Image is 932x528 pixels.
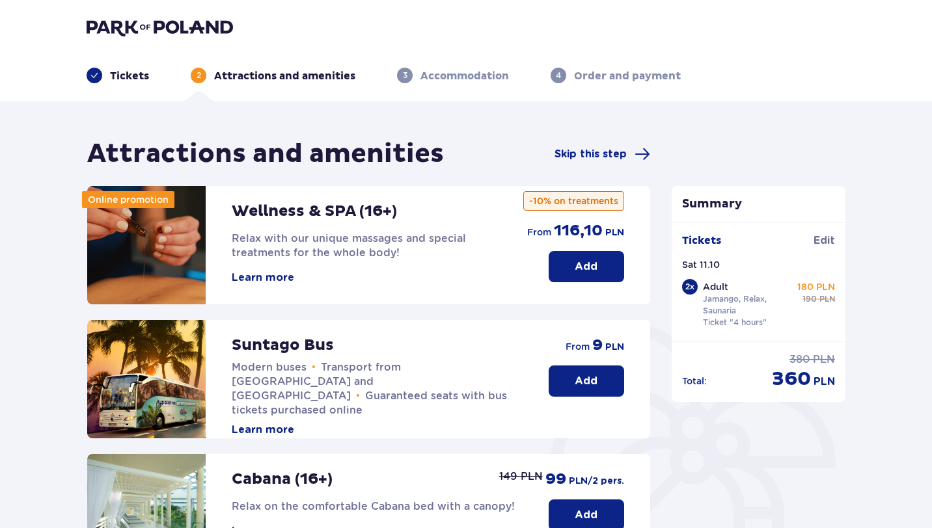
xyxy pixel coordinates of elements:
span: 360 [772,367,811,391]
span: PLN [605,341,624,354]
img: Park of Poland logo [87,18,233,36]
p: Order and payment [574,69,681,83]
button: Add [549,365,624,397]
span: Guaranteed seats with bus tickets purchased online [232,389,507,416]
span: Skip this step [555,147,627,161]
p: Add [575,374,597,388]
span: • [356,389,360,403]
div: Tickets [87,68,149,83]
span: 380 [789,352,810,367]
span: from [527,226,551,239]
span: Relax with our unique massages and special treatments for the whole body! [232,232,466,259]
span: • [312,361,316,374]
span: 190 [802,293,817,305]
div: 3Accommodation [397,68,509,83]
p: 4 [556,70,561,81]
span: Relax on the comfortable Cabana bed with a canopy! [232,500,515,512]
div: Online promotion [82,191,174,208]
span: Modern buses [232,361,307,373]
p: Tickets [110,69,149,83]
span: PLN [814,375,835,389]
p: Add [575,508,597,522]
p: 149 PLN [499,469,543,484]
p: 2 [197,70,201,81]
p: Suntago Bus [232,336,334,355]
p: 180 PLN [797,280,835,293]
div: 2Attractions and amenities [191,68,355,83]
p: Accommodation [420,69,509,83]
span: 116,10 [554,221,603,241]
div: 4Order and payment [551,68,681,83]
p: -10% on treatments [523,191,624,211]
p: Summary [672,196,846,212]
span: PLN [819,293,835,305]
span: from [566,340,590,353]
p: Adult [703,280,728,293]
p: Ticket "4 hours" [703,317,767,328]
span: Transport from [GEOGRAPHIC_DATA] and [GEOGRAPHIC_DATA] [232,361,401,402]
span: PLN [605,226,624,239]
span: PLN [813,352,835,367]
p: Wellness & SPA (16+) [232,202,397,221]
span: 9 [592,336,603,355]
p: Tickets [682,233,721,248]
span: Edit [814,233,835,248]
p: Add [575,259,597,274]
p: Cabana (16+) [232,469,333,489]
p: Total : [682,375,707,388]
p: 3 [403,70,407,81]
span: 99 [545,469,566,489]
span: PLN /2 pers. [569,475,624,488]
a: Skip this step [555,146,650,162]
h1: Attractions and amenities [87,138,444,170]
button: Learn more [232,423,294,437]
img: attraction [87,320,206,438]
div: 2 x [682,279,698,295]
button: Add [549,251,624,282]
p: Sat 11.10 [682,258,720,271]
img: attraction [87,186,206,304]
button: Learn more [232,271,294,285]
p: Jamango, Relax, Saunaria [703,293,793,317]
p: Attractions and amenities [214,69,355,83]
